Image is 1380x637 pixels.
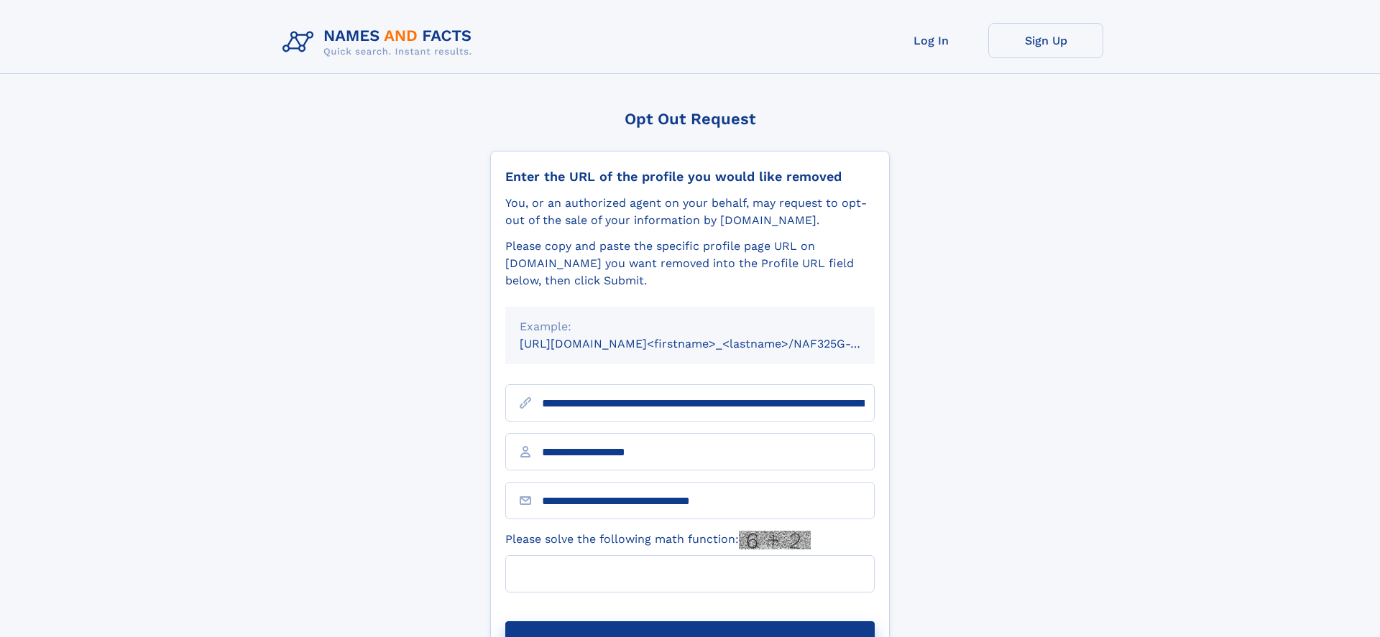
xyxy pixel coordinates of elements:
a: Sign Up [988,23,1103,58]
a: Log In [873,23,988,58]
div: Opt Out Request [490,110,890,128]
small: [URL][DOMAIN_NAME]<firstname>_<lastname>/NAF325G-xxxxxxxx [520,337,902,350]
label: Please solve the following math function: [505,531,811,549]
div: You, or an authorized agent on your behalf, may request to opt-out of the sale of your informatio... [505,195,875,229]
img: Logo Names and Facts [277,23,484,62]
div: Enter the URL of the profile you would like removed [505,169,875,185]
div: Example: [520,318,860,335]
div: Please copy and paste the specific profile page URL on [DOMAIN_NAME] you want removed into the Pr... [505,238,875,289]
